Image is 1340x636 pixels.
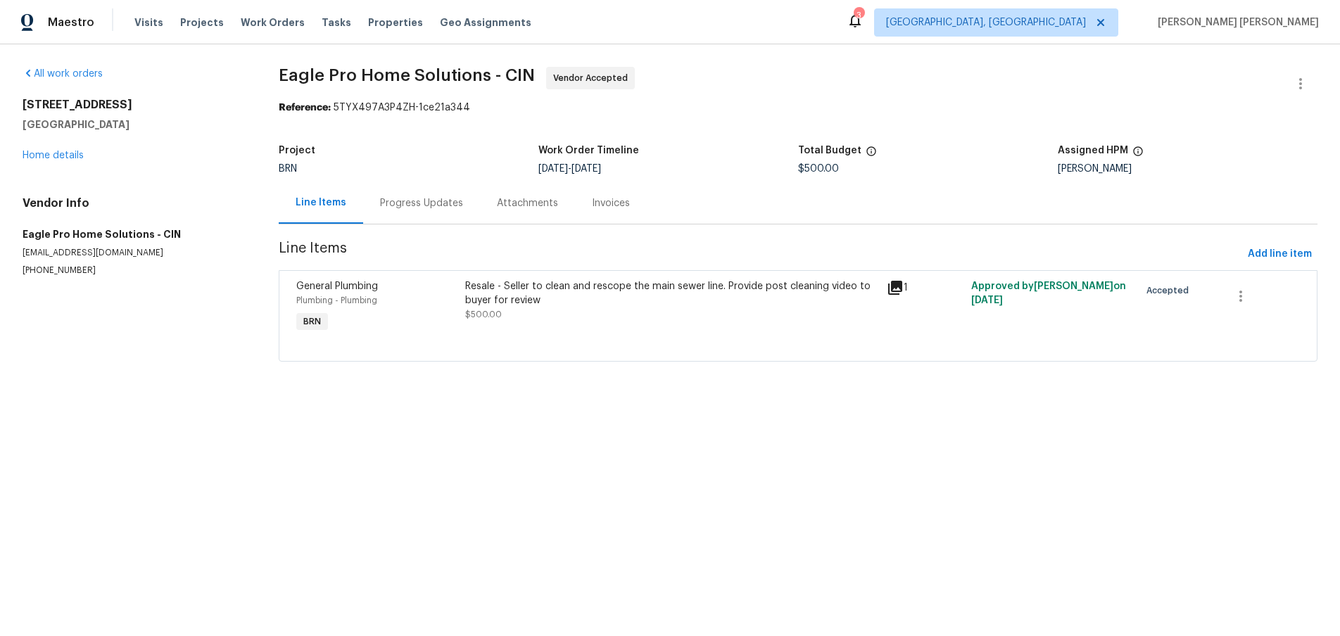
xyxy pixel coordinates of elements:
[887,279,963,296] div: 1
[1058,146,1128,155] h5: Assigned HPM
[241,15,305,30] span: Work Orders
[23,196,245,210] h4: Vendor Info
[322,18,351,27] span: Tasks
[497,196,558,210] div: Attachments
[798,146,861,155] h5: Total Budget
[134,15,163,30] span: Visits
[380,196,463,210] div: Progress Updates
[1132,146,1144,164] span: The hpm assigned to this work order.
[571,164,601,174] span: [DATE]
[368,15,423,30] span: Properties
[1146,284,1194,298] span: Accepted
[23,151,84,160] a: Home details
[296,296,377,305] span: Plumbing - Plumbing
[23,98,245,112] h2: [STREET_ADDRESS]
[180,15,224,30] span: Projects
[971,295,1003,305] span: [DATE]
[23,69,103,79] a: All work orders
[23,117,245,132] h5: [GEOGRAPHIC_DATA]
[279,101,1317,115] div: 5TYX497A3P4ZH-1ce21a344
[298,314,327,329] span: BRN
[538,164,601,174] span: -
[23,247,245,259] p: [EMAIL_ADDRESS][DOMAIN_NAME]
[296,281,378,291] span: General Plumbing
[538,146,639,155] h5: Work Order Timeline
[296,196,346,210] div: Line Items
[279,67,535,84] span: Eagle Pro Home Solutions - CIN
[279,164,297,174] span: BRN
[798,164,839,174] span: $500.00
[48,15,94,30] span: Maestro
[854,8,864,23] div: 3
[886,15,1086,30] span: [GEOGRAPHIC_DATA], [GEOGRAPHIC_DATA]
[1242,241,1317,267] button: Add line item
[23,227,245,241] h5: Eagle Pro Home Solutions - CIN
[553,71,633,85] span: Vendor Accepted
[1248,246,1312,263] span: Add line item
[279,146,315,155] h5: Project
[465,279,878,307] div: Resale - Seller to clean and rescope the main sewer line. Provide post cleaning video to buyer fo...
[971,281,1126,305] span: Approved by [PERSON_NAME] on
[440,15,531,30] span: Geo Assignments
[1058,164,1317,174] div: [PERSON_NAME]
[538,164,568,174] span: [DATE]
[465,310,502,319] span: $500.00
[279,103,331,113] b: Reference:
[866,146,877,164] span: The total cost of line items that have been proposed by Opendoor. This sum includes line items th...
[279,241,1242,267] span: Line Items
[592,196,630,210] div: Invoices
[1152,15,1319,30] span: [PERSON_NAME] [PERSON_NAME]
[23,265,245,276] p: [PHONE_NUMBER]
